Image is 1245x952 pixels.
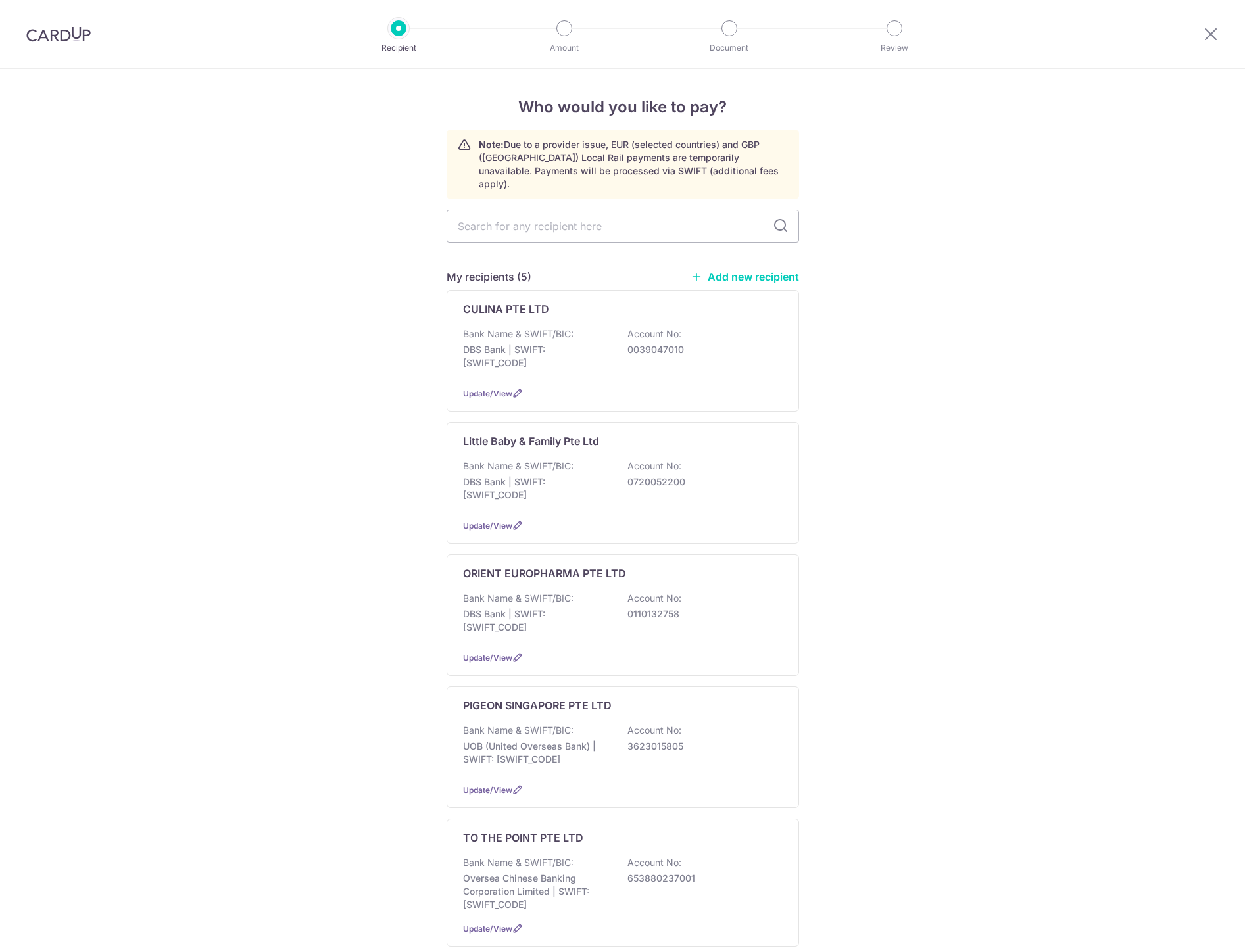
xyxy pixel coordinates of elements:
[627,343,775,356] p: 0039047010
[463,785,512,795] a: Update/View
[350,41,447,55] p: Recipient
[627,327,681,341] p: Account No:
[26,26,91,42] img: CardUp
[463,607,610,634] p: DBS Bank | SWIFT: [SWIFT_CODE]
[627,740,775,753] p: 3623015805
[627,724,681,737] p: Account No:
[846,41,943,55] p: Review
[627,475,775,488] p: 0720052200
[463,301,549,317] p: CULINA PTE LTD
[516,41,613,55] p: Amount
[479,138,788,191] p: Due to a provider issue, EUR (selected countries) and GBP ([GEOGRAPHIC_DATA]) Local Rail payments...
[627,592,681,605] p: Account No:
[691,270,799,283] a: Add new recipient
[463,460,574,473] p: Bank Name & SWIFT/BIC:
[463,856,574,869] p: Bank Name & SWIFT/BIC:
[627,856,681,869] p: Account No:
[681,41,778,55] p: Document
[447,210,799,243] input: Search for any recipient here
[463,343,610,369] p: DBS Bank | SWIFT: [SWIFT_CODE]
[479,139,504,150] strong: Note:
[463,475,610,502] p: DBS Bank | SWIFT: [SWIFT_CODE]
[463,327,574,341] p: Bank Name & SWIFT/BIC:
[447,269,531,285] h5: My recipients (5)
[463,924,512,934] a: Update/View
[463,698,612,713] p: PIGEON SINGAPORE PTE LTD
[1161,913,1232,945] iframe: Opens a widget where you can find more information
[463,565,626,581] p: ORIENT EUROPHARMA PTE LTD
[463,830,583,845] p: TO THE POINT PTE LTD
[447,95,799,119] h4: Who would you like to pay?
[463,740,610,766] p: UOB (United Overseas Bank) | SWIFT: [SWIFT_CODE]
[463,592,574,605] p: Bank Name & SWIFT/BIC:
[627,872,775,885] p: 653880237001
[463,521,512,531] a: Update/View
[463,433,599,449] p: Little Baby & Family Pte Ltd
[627,607,775,621] p: 0110132758
[463,872,610,911] p: Oversea Chinese Banking Corporation Limited | SWIFT: [SWIFT_CODE]
[463,724,574,737] p: Bank Name & SWIFT/BIC:
[627,460,681,473] p: Account No:
[463,653,512,663] a: Update/View
[463,389,512,398] a: Update/View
